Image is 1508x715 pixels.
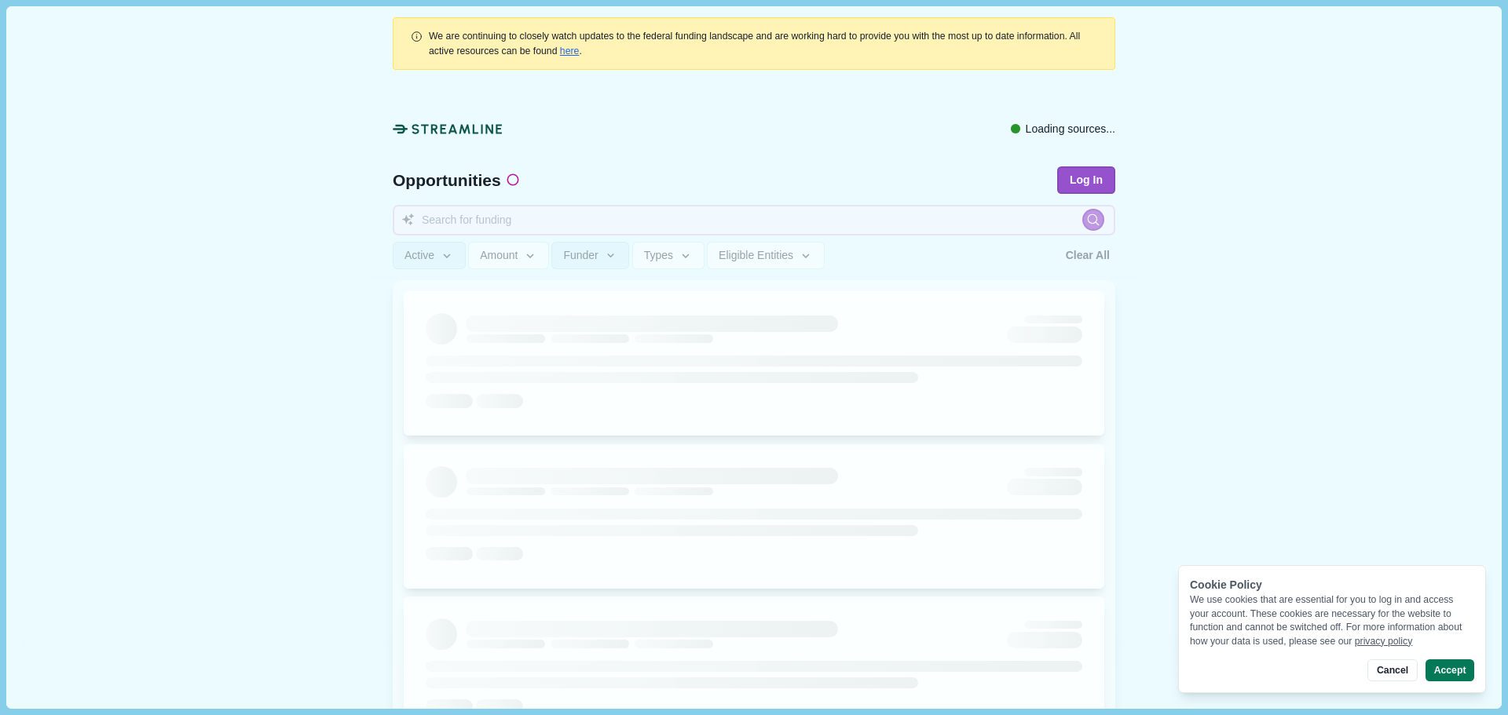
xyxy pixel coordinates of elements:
button: Types [632,242,705,269]
button: Cancel [1367,659,1417,681]
span: We are continuing to closely watch updates to the federal funding landscape and are working hard ... [429,31,1080,56]
div: We use cookies that are essential for you to log in and access your account. These cookies are ne... [1190,593,1474,648]
span: Loading sources... [1026,121,1115,137]
input: Search for funding [393,205,1115,235]
span: Cookie Policy [1190,578,1262,591]
a: privacy policy [1355,636,1413,647]
a: here [560,46,580,57]
button: Log In [1057,166,1115,194]
button: Active [393,242,466,269]
span: Eligible Entities [719,249,793,262]
button: Accept [1426,659,1474,681]
button: Eligible Entities [707,242,824,269]
button: Amount [468,242,549,269]
span: Types [644,249,673,262]
span: Funder [563,249,598,262]
button: Funder [551,242,629,269]
button: Clear All [1060,242,1115,269]
div: . [429,29,1098,58]
span: Amount [480,249,518,262]
span: Opportunities [393,172,501,188]
span: Active [404,249,434,262]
